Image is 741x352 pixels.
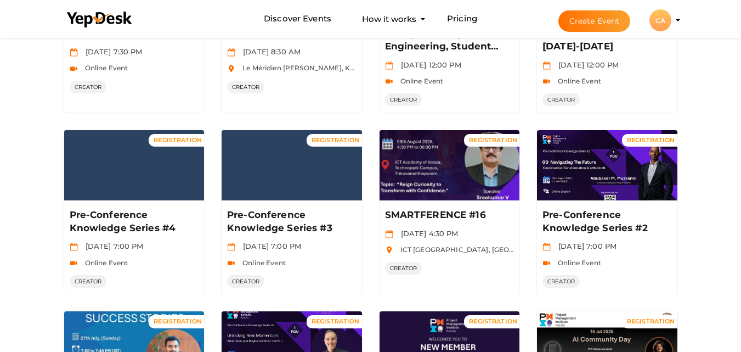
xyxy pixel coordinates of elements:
span: Le Méridien [PERSON_NAME], Kundannoor, [GEOGRAPHIC_DATA], [GEOGRAPHIC_DATA], [GEOGRAPHIC_DATA], [... [237,64,703,72]
img: video-icon.svg [227,259,235,267]
img: calendar.svg [227,48,235,57]
p: Pre-Conference Knowledge Series #3 [227,209,354,235]
img: calendar.svg [227,243,235,251]
span: Online Event [552,77,601,85]
img: video-icon.svg [542,77,551,86]
span: [DATE] 7:00 PM [553,242,616,250]
span: [DATE] 12:00 PM [553,60,619,69]
img: video-icon.svg [542,259,551,267]
span: [DATE] 8:30 AM [237,47,301,56]
span: [DATE] 7:30 PM [80,47,143,56]
span: Online Event [552,259,601,267]
span: CREATOR [542,93,580,106]
a: Pricing [447,9,477,29]
span: Online Event [80,64,128,72]
span: [DATE] 4:30 PM [395,229,459,238]
button: Create Event [558,10,631,32]
img: video-icon.svg [70,65,78,73]
img: location.svg [227,65,235,73]
span: CREATOR [70,81,107,93]
p: SMARTFERENCE #16 [385,209,512,222]
span: Online Event [395,77,444,85]
span: CREATOR [385,93,422,106]
button: CA [646,9,675,32]
div: CA [649,9,671,31]
span: [DATE] 12:00 PM [395,60,461,69]
p: Pre-Conference Knowledge Series #2 [542,209,669,235]
img: calendar.svg [385,230,393,238]
span: [DATE] 7:00 PM [237,242,301,250]
span: CREATOR [227,275,264,288]
button: How it works [359,9,420,29]
img: video-icon.svg [70,259,78,267]
span: Online Event [237,259,286,267]
profile-pic: CA [649,16,671,25]
img: calendar.svg [542,62,551,70]
p: Saintgits College of Engineering, Student Club registration [DATE]-[DATE] [385,27,512,53]
img: calendar.svg [70,48,78,57]
img: calendar.svg [542,243,551,251]
span: CREATOR [227,81,264,93]
span: CREATOR [542,275,580,288]
span: CREATOR [70,275,107,288]
a: Discover Events [264,9,331,29]
span: CREATOR [385,262,422,275]
span: [DATE] 7:00 PM [80,242,144,250]
img: calendar.svg [385,62,393,70]
img: calendar.svg [70,243,78,251]
img: location.svg [385,246,393,254]
p: Pre-Conference Knowledge Series #4 [70,209,196,235]
span: Online Event [80,259,128,267]
img: video-icon.svg [385,77,393,86]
